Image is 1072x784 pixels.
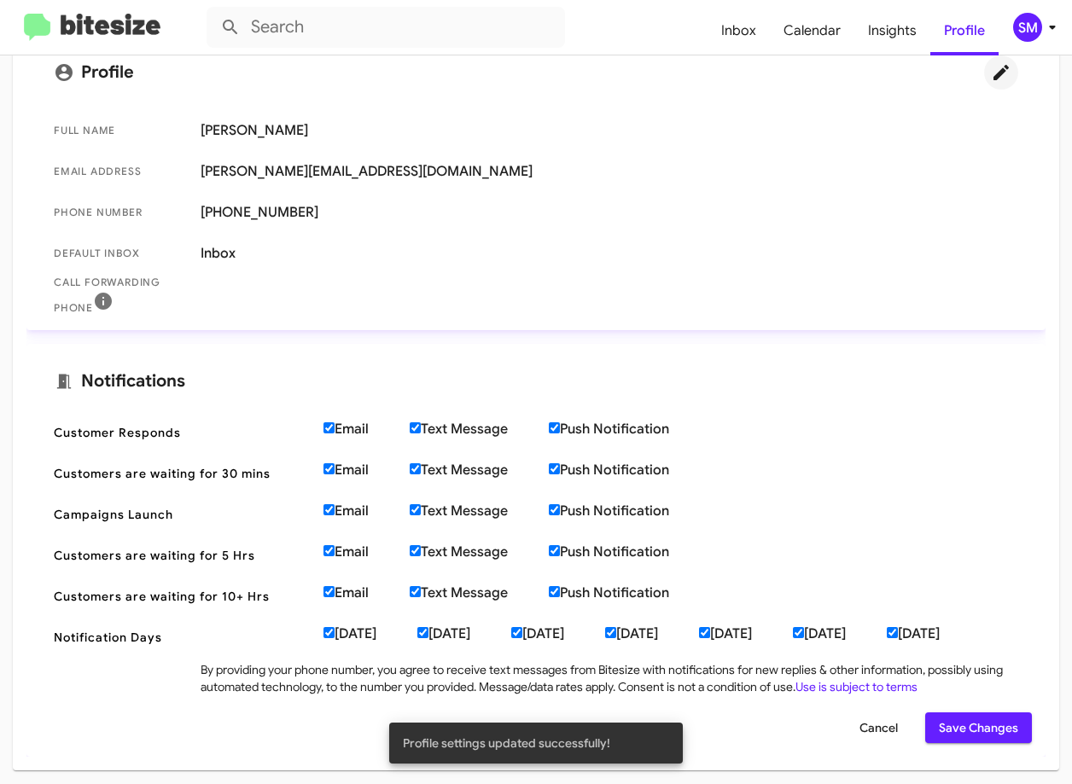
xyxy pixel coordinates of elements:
[54,371,1018,392] mat-card-title: Notifications
[410,504,421,515] input: Text Message
[859,712,898,743] span: Cancel
[54,588,310,605] span: Customers are waiting for 10+ Hrs
[930,6,999,55] a: Profile
[410,545,421,556] input: Text Message
[201,661,1018,695] div: By providing your phone number, you agree to receive text messages from Bitesize with notificatio...
[887,627,898,638] input: [DATE]
[549,504,560,515] input: Push Notification
[323,543,410,560] label: Email
[999,13,1053,42] button: SM
[54,245,187,262] span: Default Inbox
[795,679,918,694] a: Use is subject to terms
[323,463,335,474] input: Email
[417,625,511,642] label: [DATE]
[323,504,335,515] input: Email
[323,627,335,638] input: [DATE]
[201,122,1018,139] span: [PERSON_NAME]
[511,627,522,638] input: [DATE]
[770,6,854,55] a: Calendar
[699,625,793,642] label: [DATE]
[54,274,187,317] span: Call Forwarding Phone
[323,545,335,556] input: Email
[54,204,187,221] span: Phone number
[410,463,421,474] input: Text Message
[549,462,710,479] label: Push Notification
[54,506,310,523] span: Campaigns Launch
[54,163,187,180] span: Email Address
[323,422,335,433] input: Email
[605,625,699,642] label: [DATE]
[549,422,560,433] input: Push Notification
[793,625,887,642] label: [DATE]
[323,421,410,438] label: Email
[54,465,310,482] span: Customers are waiting for 30 mins
[511,625,605,642] label: [DATE]
[410,502,549,520] label: Text Message
[54,547,310,564] span: Customers are waiting for 5 Hrs
[410,543,549,560] label: Text Message
[410,584,549,601] label: Text Message
[846,712,912,743] button: Cancel
[201,163,1018,180] span: [PERSON_NAME][EMAIL_ADDRESS][DOMAIN_NAME]
[605,627,616,638] input: [DATE]
[323,502,410,520] label: Email
[410,421,549,438] label: Text Message
[708,6,770,55] a: Inbox
[323,625,417,642] label: [DATE]
[549,586,560,597] input: Push Notification
[887,625,981,642] label: [DATE]
[410,462,549,479] label: Text Message
[549,421,710,438] label: Push Notification
[549,543,710,560] label: Push Notification
[854,6,930,55] a: Insights
[417,627,428,638] input: [DATE]
[54,55,1018,90] mat-card-title: Profile
[201,204,1018,221] span: [PHONE_NUMBER]
[793,627,804,638] input: [DATE]
[925,712,1032,743] button: Save Changes
[549,584,710,601] label: Push Notification
[549,502,710,520] label: Push Notification
[1013,13,1042,42] div: SM
[549,463,560,474] input: Push Notification
[699,627,710,638] input: [DATE]
[323,462,410,479] label: Email
[410,422,421,433] input: Text Message
[54,424,310,441] span: Customer Responds
[549,545,560,556] input: Push Notification
[201,245,1018,262] span: Inbox
[323,586,335,597] input: Email
[410,586,421,597] input: Text Message
[323,584,410,601] label: Email
[939,712,1018,743] span: Save Changes
[207,7,565,48] input: Search
[54,629,310,646] span: Notification Days
[54,122,187,139] span: Full Name
[403,735,610,752] span: Profile settings updated successfully!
